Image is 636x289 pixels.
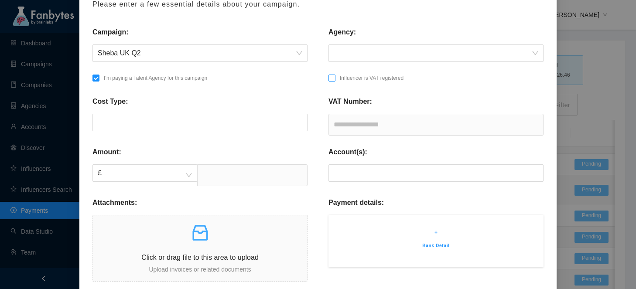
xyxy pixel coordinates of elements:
p: Account(s): [328,147,367,157]
p: Bank Detail [342,242,530,250]
span: £ [98,165,192,181]
p: Influencer is VAT registered [340,74,403,82]
p: I’m paying a Talent Agency for this campaign [104,74,207,82]
span: inbox [190,222,211,243]
p: Payment details: [328,197,384,208]
p: + [342,228,530,237]
p: Campaign: [92,27,129,37]
p: Click or drag file to this area to upload [93,252,307,263]
p: VAT Number: [328,96,372,107]
p: Agency: [328,27,356,37]
span: Sheba UK Q2 [98,45,302,61]
p: Cost Type: [92,96,128,107]
p: Attachments: [92,197,137,208]
span: inboxClick or drag file to this area to uploadUpload invoices or related documents [93,215,307,281]
p: Upload invoices or related documents [93,265,307,274]
p: Amount: [92,147,121,157]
